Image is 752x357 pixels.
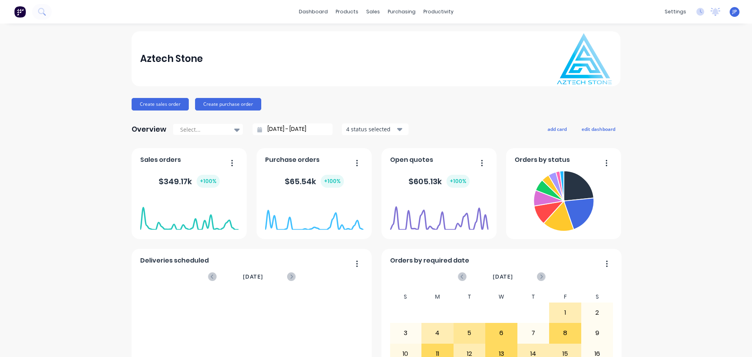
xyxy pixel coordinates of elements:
div: 4 [422,323,453,343]
span: JP [732,8,737,15]
div: + 100 % [197,175,220,188]
div: 3 [390,323,421,343]
span: Sales orders [140,155,181,165]
div: productivity [419,6,457,18]
div: Aztech Stone [140,51,203,67]
span: Orders by status [515,155,570,165]
button: Create sales order [132,98,189,111]
div: + 100 % [321,175,344,188]
div: S [390,291,422,303]
div: 2 [582,303,613,323]
button: edit dashboard [577,124,620,134]
div: $ 65.54k [285,175,344,188]
span: [DATE] [243,272,263,281]
div: 5 [454,323,485,343]
div: S [581,291,613,303]
div: 4 status selected [346,125,396,133]
button: add card [542,124,572,134]
div: F [549,291,581,303]
div: 6 [486,323,517,343]
a: dashboard [295,6,332,18]
div: 1 [550,303,581,323]
div: sales [362,6,384,18]
span: Deliveries scheduled [140,256,209,265]
div: W [485,291,517,303]
span: Purchase orders [265,155,320,165]
span: Open quotes [390,155,433,165]
div: 7 [518,323,549,343]
button: 4 status selected [342,123,409,135]
div: purchasing [384,6,419,18]
div: settings [661,6,690,18]
span: [DATE] [493,272,513,281]
div: + 100 % [446,175,470,188]
div: 8 [550,323,581,343]
div: T [454,291,486,303]
div: 9 [582,323,613,343]
div: Overview [132,121,166,137]
div: M [421,291,454,303]
div: $ 349.17k [159,175,220,188]
img: Factory [14,6,26,18]
img: Aztech Stone [557,33,612,84]
div: T [517,291,550,303]
div: products [332,6,362,18]
button: Create purchase order [195,98,261,111]
div: $ 605.13k [409,175,470,188]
